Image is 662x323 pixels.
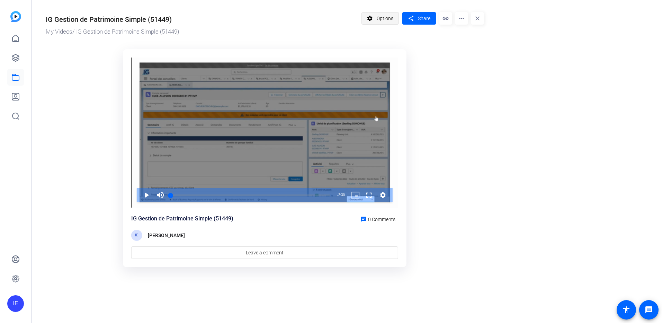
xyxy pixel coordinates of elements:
[455,12,468,25] mat-icon: more_horiz
[153,188,167,202] button: Mute
[418,15,430,22] span: Share
[360,216,367,222] mat-icon: chat
[361,12,399,25] button: Options
[171,194,330,196] div: Progress Bar
[46,14,172,25] div: IG Gestion de Patrimoine Simple (51449)
[368,217,395,222] span: 0 Comments
[358,215,398,223] a: 0 Comments
[46,27,358,36] div: / IG Gestion de Patrimoine Simple (51449)
[622,306,630,314] mat-icon: accessibility
[246,249,284,256] span: Leave a comment
[362,188,376,202] button: Fullscreen
[46,28,72,35] a: My Videos
[366,12,374,25] mat-icon: settings
[338,193,345,197] span: 2:30
[148,231,185,239] div: [PERSON_NAME]
[131,215,233,223] div: IG Gestion de Patrimoine Simple (51449)
[377,12,393,25] span: Options
[10,11,21,22] img: blue-gradient.svg
[131,246,398,259] a: Leave a comment
[140,188,153,202] button: Play
[131,58,398,208] div: Video Player
[645,306,653,314] mat-icon: message
[402,12,436,25] button: Share
[7,295,24,312] div: IE
[131,230,142,241] div: IE
[406,14,415,23] mat-icon: share
[348,188,362,202] button: Picture-in-Picture
[471,12,484,25] mat-icon: close
[337,193,338,197] span: -
[439,12,452,25] mat-icon: link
